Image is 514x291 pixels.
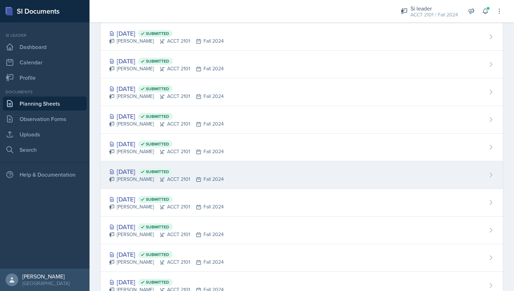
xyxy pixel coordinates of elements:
[109,222,224,232] div: [DATE]
[3,40,87,54] a: Dashboard
[3,71,87,85] a: Profile
[146,279,169,285] span: Submitted
[3,143,87,157] a: Search
[3,168,87,182] div: Help & Documentation
[101,244,503,272] a: [DATE] Submitted [PERSON_NAME]ACCT 2101Fall 2024
[101,23,503,51] a: [DATE] Submitted [PERSON_NAME]ACCT 2101Fall 2024
[109,93,224,100] div: [PERSON_NAME] ACCT 2101 Fall 2024
[109,277,224,287] div: [DATE]
[3,112,87,126] a: Observation Forms
[109,203,224,211] div: [PERSON_NAME] ACCT 2101 Fall 2024
[3,55,87,69] a: Calendar
[146,141,169,147] span: Submitted
[3,32,87,38] div: Si leader
[146,197,169,202] span: Submitted
[3,127,87,141] a: Uploads
[146,58,169,64] span: Submitted
[109,176,224,183] div: [PERSON_NAME] ACCT 2101 Fall 2024
[146,252,169,257] span: Submitted
[101,78,503,106] a: [DATE] Submitted [PERSON_NAME]ACCT 2101Fall 2024
[146,114,169,119] span: Submitted
[109,194,224,204] div: [DATE]
[109,148,224,155] div: [PERSON_NAME] ACCT 2101 Fall 2024
[109,112,224,121] div: [DATE]
[22,273,70,280] div: [PERSON_NAME]
[411,11,458,19] div: ACCT 2101 / Fall 2024
[101,189,503,217] a: [DATE] Submitted [PERSON_NAME]ACCT 2101Fall 2024
[109,56,224,66] div: [DATE]
[101,134,503,161] a: [DATE] Submitted [PERSON_NAME]ACCT 2101Fall 2024
[109,258,224,266] div: [PERSON_NAME] ACCT 2101 Fall 2024
[101,217,503,244] a: [DATE] Submitted [PERSON_NAME]ACCT 2101Fall 2024
[3,97,87,111] a: Planning Sheets
[109,250,224,259] div: [DATE]
[109,37,224,45] div: [PERSON_NAME] ACCT 2101 Fall 2024
[146,31,169,36] span: Submitted
[101,106,503,134] a: [DATE] Submitted [PERSON_NAME]ACCT 2101Fall 2024
[109,84,224,93] div: [DATE]
[109,167,224,176] div: [DATE]
[109,139,224,149] div: [DATE]
[101,161,503,189] a: [DATE] Submitted [PERSON_NAME]ACCT 2101Fall 2024
[109,120,224,128] div: [PERSON_NAME] ACCT 2101 Fall 2024
[146,86,169,92] span: Submitted
[22,280,70,287] div: [GEOGRAPHIC_DATA]
[146,169,169,175] span: Submitted
[101,51,503,78] a: [DATE] Submitted [PERSON_NAME]ACCT 2101Fall 2024
[109,65,224,72] div: [PERSON_NAME] ACCT 2101 Fall 2024
[109,29,224,38] div: [DATE]
[146,224,169,230] span: Submitted
[109,231,224,238] div: [PERSON_NAME] ACCT 2101 Fall 2024
[411,4,458,13] div: Si leader
[3,89,87,95] div: Documents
